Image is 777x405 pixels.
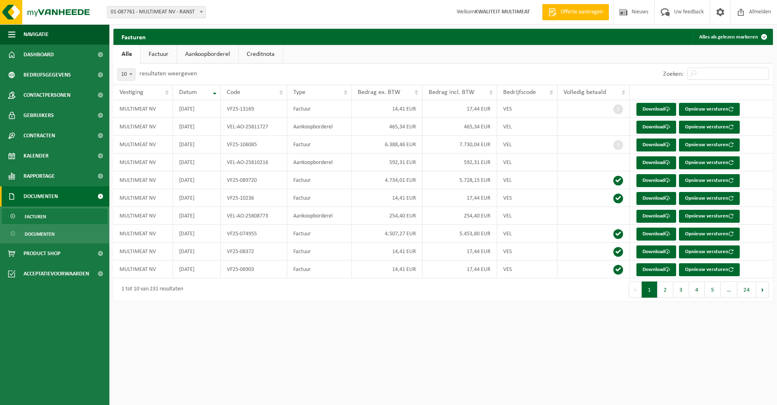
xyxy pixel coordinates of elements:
[2,226,107,241] a: Documenten
[173,189,221,207] td: [DATE]
[497,153,557,171] td: VEL
[721,281,737,298] span: …
[221,207,287,225] td: VEL-AO-25808773
[221,225,287,243] td: VF25-074955
[679,263,740,276] button: Opnieuw versturen
[423,260,497,278] td: 17,44 EUR
[705,281,721,298] button: 5
[352,100,423,118] td: 14,41 EUR
[679,245,740,258] button: Opnieuw versturen
[239,45,283,64] a: Creditnota
[352,136,423,153] td: 6.388,46 EUR
[221,171,287,189] td: VF25-089720
[118,69,135,80] span: 10
[173,225,221,243] td: [DATE]
[113,189,173,207] td: MULTIMEAT NV
[636,156,676,169] a: Download
[475,9,530,15] strong: KWALITEIT MULTIMEAT
[23,126,55,146] span: Contracten
[636,210,676,223] a: Download
[287,153,352,171] td: Aankoopborderel
[423,243,497,260] td: 17,44 EUR
[423,100,497,118] td: 17,44 EUR
[423,118,497,136] td: 465,34 EUR
[693,29,772,45] button: Alles als gelezen markeren
[423,136,497,153] td: 7.730,04 EUR
[497,118,557,136] td: VEL
[679,156,740,169] button: Opnieuw versturen
[423,171,497,189] td: 5.728,15 EUR
[221,243,287,260] td: VF25-08372
[679,139,740,151] button: Opnieuw versturen
[173,207,221,225] td: [DATE]
[113,29,154,45] h2: Facturen
[352,118,423,136] td: 465,34 EUR
[293,89,305,96] span: Type
[287,260,352,278] td: Factuur
[636,174,676,187] a: Download
[221,260,287,278] td: VF25-06903
[287,171,352,189] td: Factuur
[113,45,140,64] a: Alle
[221,189,287,207] td: VF25-10236
[737,281,756,298] button: 24
[352,207,423,225] td: 254,40 EUR
[287,207,352,225] td: Aankoopborderel
[139,70,197,77] label: resultaten weergeven
[497,100,557,118] td: VES
[352,171,423,189] td: 4.734,01 EUR
[497,260,557,278] td: VES
[352,243,423,260] td: 14,41 EUR
[636,263,676,276] a: Download
[542,4,609,20] a: Offerte aanvragen
[636,192,676,205] a: Download
[107,6,206,18] span: 01-087761 - MULTIMEAT NV - RANST
[756,281,769,298] button: Next
[679,103,740,116] button: Opnieuw versturen
[23,24,49,45] span: Navigatie
[23,264,89,284] span: Acceptatievoorwaarden
[179,89,197,96] span: Datum
[23,45,54,65] span: Dashboard
[636,228,676,241] a: Download
[287,189,352,207] td: Factuur
[429,89,474,96] span: Bedrag incl. BTW
[352,225,423,243] td: 4.507,27 EUR
[497,189,557,207] td: VES
[497,136,557,153] td: VEL
[358,89,400,96] span: Bedrag ex. BTW
[113,100,173,118] td: MULTIMEAT NV
[287,243,352,260] td: Factuur
[23,146,49,166] span: Kalender
[113,118,173,136] td: MULTIMEAT NV
[23,166,55,186] span: Rapportage
[221,100,287,118] td: VF25-13169
[497,207,557,225] td: VEL
[679,174,740,187] button: Opnieuw versturen
[173,136,221,153] td: [DATE]
[113,171,173,189] td: MULTIMEAT NV
[497,243,557,260] td: VES
[23,186,58,207] span: Documenten
[173,118,221,136] td: [DATE]
[113,207,173,225] td: MULTIMEAT NV
[2,209,107,224] a: Facturen
[287,100,352,118] td: Factuur
[636,245,676,258] a: Download
[173,243,221,260] td: [DATE]
[679,192,740,205] button: Opnieuw versturen
[287,136,352,153] td: Factuur
[173,100,221,118] td: [DATE]
[177,45,238,64] a: Aankoopborderel
[497,225,557,243] td: VEL
[221,118,287,136] td: VEL-AO-25811727
[25,209,46,224] span: Facturen
[25,226,55,242] span: Documenten
[107,6,205,18] span: 01-087761 - MULTIMEAT NV - RANST
[173,260,221,278] td: [DATE]
[657,281,673,298] button: 2
[679,228,740,241] button: Opnieuw versturen
[287,225,352,243] td: Factuur
[23,65,71,85] span: Bedrijfsgegevens
[141,45,177,64] a: Factuur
